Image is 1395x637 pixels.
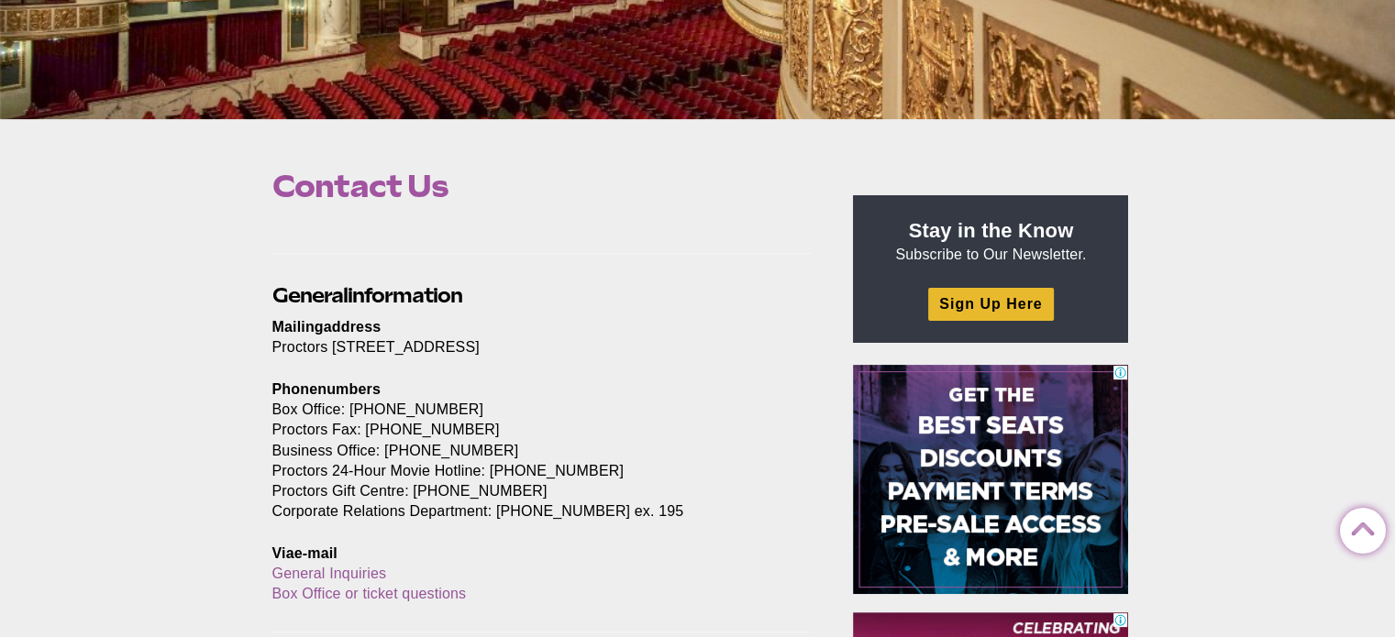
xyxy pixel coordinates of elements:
b: Phone [272,381,318,397]
b: Via [272,545,294,561]
h1: Contact Us [272,169,812,203]
b: -mail [303,545,338,561]
iframe: Advertisement [853,365,1128,594]
b: information [348,283,462,307]
a: Box Office or ticket questions [272,586,467,601]
a: Sign Up Here [928,288,1053,320]
b: n [317,381,327,397]
b: umbers [327,381,381,397]
b: General [272,283,348,307]
b: ddress [332,319,381,335]
strong: Stay in the Know [909,219,1074,242]
b: Mailing [272,319,324,335]
b: a [324,319,332,335]
p: Proctors [STREET_ADDRESS] [272,317,812,357]
b: e [294,545,303,561]
a: Back to Top [1340,509,1377,545]
p: Box Office: [PHONE_NUMBER] Proctors Fax: [PHONE_NUMBER] Business Office: [PHONE_NUMBER] Proctors ... [272,379,812,522]
a: General Inquiries [272,566,387,581]
p: Subscribe to Our Newsletter. [875,217,1106,265]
